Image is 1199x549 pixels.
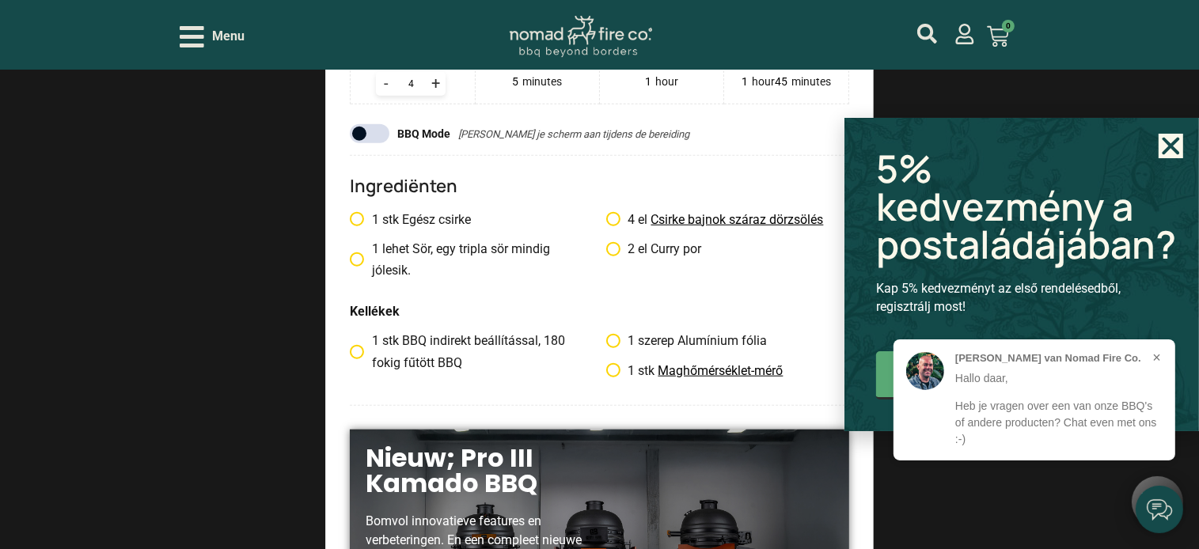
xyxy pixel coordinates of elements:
[382,333,399,348] span: stk
[876,279,1167,316] p: Kap 5% kedvezményt az első rendelésedből, regisztrálj most!
[752,74,775,90] span: hour
[522,74,562,90] span: minutes
[376,72,397,96] div: -
[372,241,379,256] span: 1
[658,363,784,378] a: Maghőmérséklet-mérő
[1002,20,1015,32] span: 0
[372,212,379,227] span: 1
[968,16,1028,57] a: 0
[1136,486,1183,533] iframe: belco-activator-frame
[639,212,648,227] span: el
[954,24,975,44] a: mijn account
[678,333,768,348] span: Alumínium fólia
[628,212,636,227] span: 4
[639,333,675,348] span: szerep
[628,363,636,378] span: 1
[876,351,1167,399] a: Hírlevél feliratkozás
[366,445,599,496] h2: Nieuw; Pro III Kamado BBQ
[886,331,1183,472] iframe: belco-preview-frame
[180,23,245,51] div: Open/Close Menu
[775,74,787,90] p: 45
[645,74,651,90] p: 1
[791,74,831,90] span: minutes
[917,24,937,44] a: mijn account
[372,241,550,278] span: Sör, egy tripla sör mindig jólesik.
[742,74,748,90] p: 1
[382,212,399,227] span: stk
[350,176,848,196] h3: Ingrediënten
[628,241,636,256] span: 2
[651,241,702,256] span: Curry por
[655,74,678,90] span: hour
[639,363,655,378] span: stk
[639,241,648,256] span: el
[397,126,450,142] span: BBQ Mode
[212,27,245,46] span: Menu
[425,72,446,96] div: +
[350,301,400,322] strong: Kellékek
[628,333,636,348] span: 1
[876,150,1167,263] h2: 5% kedvezmény a postaládájában?
[372,333,565,369] span: BBQ indirekt beállítással, 180 fokig fűtött BBQ
[372,333,379,348] span: 1
[382,241,409,256] span: lehet
[1159,134,1183,158] a: Close
[510,16,652,58] img: Nomad Logo
[512,74,518,90] p: 5
[458,127,689,142] p: [PERSON_NAME] je scherm aan tijdens de bereiding
[402,212,471,227] span: Egész csirke
[651,212,824,227] a: Csirke bajnok száraz dörzsölés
